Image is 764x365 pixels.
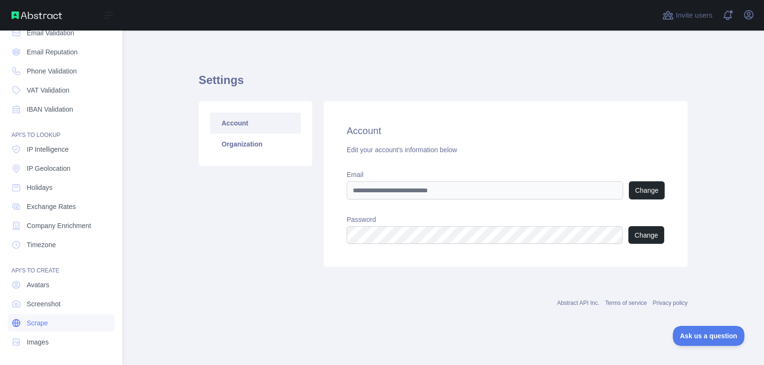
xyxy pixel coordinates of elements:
[629,181,665,199] button: Change
[347,170,665,179] label: Email
[676,10,712,21] span: Invite users
[8,160,115,177] a: IP Geolocation
[8,120,115,139] div: API'S TO LOOKUP
[8,179,115,196] a: Holidays
[210,134,301,155] a: Organization
[8,101,115,118] a: IBAN Validation
[27,28,74,38] span: Email Validation
[8,255,115,274] div: API'S TO CREATE
[27,85,69,95] span: VAT Validation
[27,164,71,173] span: IP Geolocation
[673,326,745,346] iframe: Toggle Customer Support
[653,300,688,306] a: Privacy policy
[8,295,115,313] a: Screenshot
[8,141,115,158] a: IP Intelligence
[8,63,115,80] a: Phone Validation
[8,82,115,99] a: VAT Validation
[8,314,115,332] a: Scrape
[27,47,78,57] span: Email Reputation
[605,300,647,306] a: Terms of service
[8,276,115,293] a: Avatars
[27,202,76,211] span: Exchange Rates
[199,73,688,95] h1: Settings
[210,113,301,134] a: Account
[660,8,714,23] button: Invite users
[347,215,665,224] label: Password
[27,66,77,76] span: Phone Validation
[628,226,664,244] button: Change
[27,145,69,154] span: IP Intelligence
[8,24,115,42] a: Email Validation
[11,11,62,19] img: Abstract API
[347,145,665,155] div: Edit your account's information below
[8,236,115,253] a: Timezone
[27,318,48,328] span: Scrape
[8,43,115,61] a: Email Reputation
[27,104,73,114] span: IBAN Validation
[27,221,91,230] span: Company Enrichment
[8,217,115,234] a: Company Enrichment
[557,300,600,306] a: Abstract API Inc.
[27,183,53,192] span: Holidays
[27,337,49,347] span: Images
[27,240,56,250] span: Timezone
[8,334,115,351] a: Images
[8,198,115,215] a: Exchange Rates
[27,299,61,309] span: Screenshot
[27,280,49,290] span: Avatars
[347,124,665,137] h2: Account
